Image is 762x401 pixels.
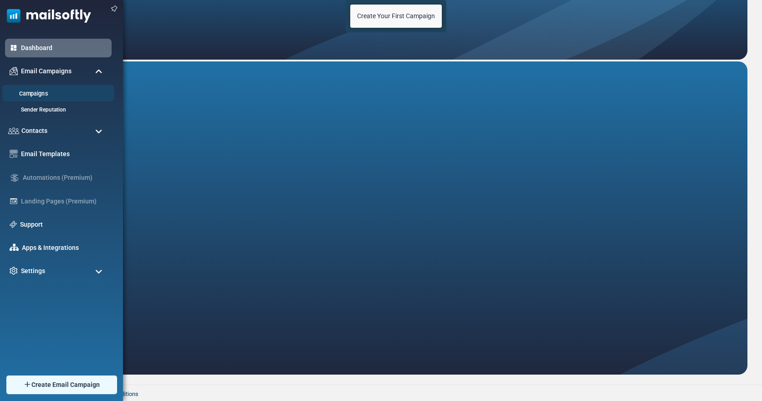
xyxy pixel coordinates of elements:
img: workflow.svg [10,173,20,183]
iframe: Customer Support AI Agent [44,61,747,375]
a: Sender Reputation [5,106,109,114]
a: Email Templates [21,149,107,159]
a: Support [20,220,107,229]
img: contacts-icon.svg [8,127,19,134]
a: Apps & Integrations [22,243,107,253]
span: Email Campaigns [21,66,72,76]
img: settings-icon.svg [10,267,18,275]
span: Create Your First Campaign [357,12,435,20]
a: Dashboard [21,43,107,53]
img: dashboard-icon-active.svg [10,44,18,52]
footer: 2025 [30,385,762,401]
span: Contacts [21,126,47,136]
img: landing_pages.svg [10,197,18,205]
span: Create Email Campaign [31,380,100,390]
a: Campaigns [2,90,112,98]
img: email-templates-icon.svg [10,150,18,158]
img: support-icon.svg [10,221,17,228]
span: Settings [21,266,45,276]
img: campaigns-icon.png [10,67,18,75]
